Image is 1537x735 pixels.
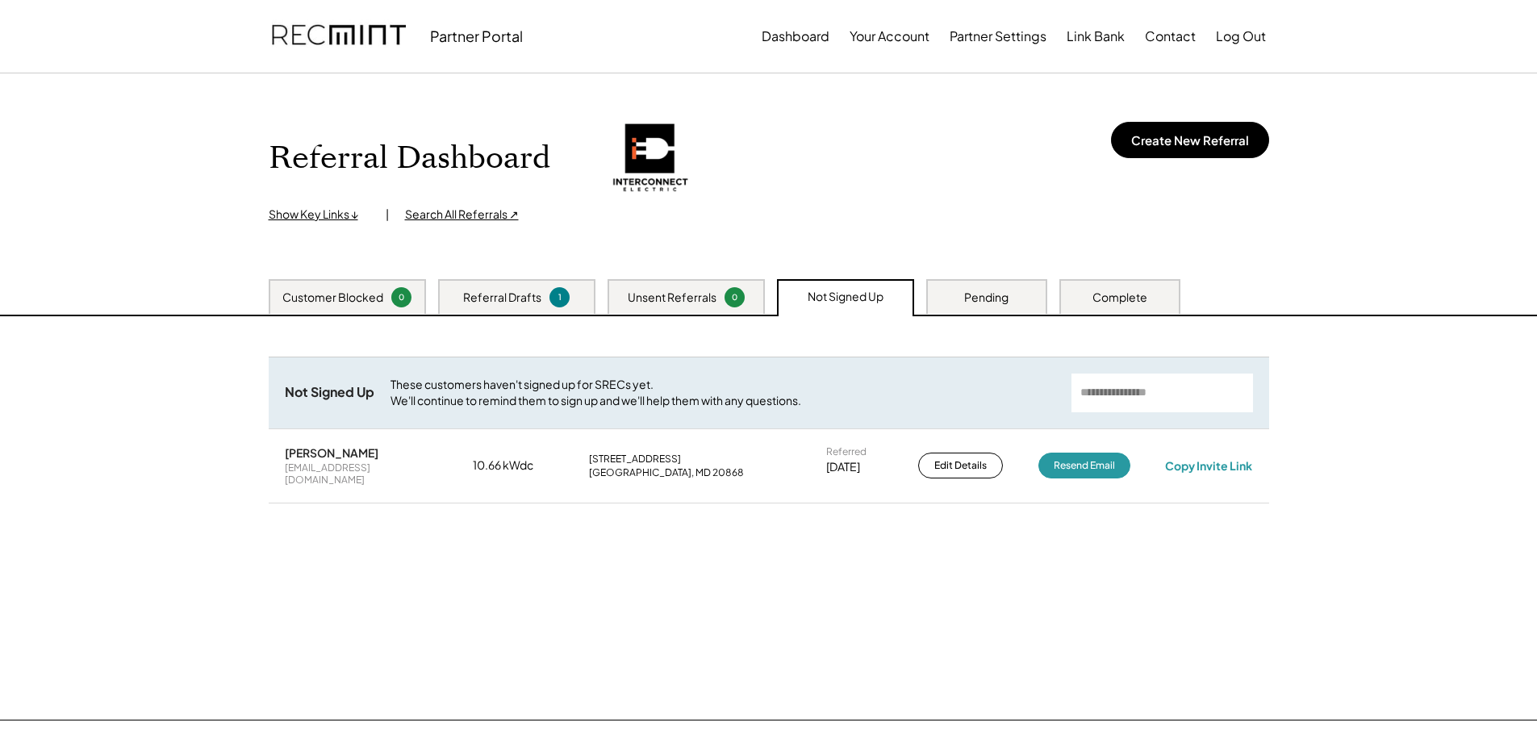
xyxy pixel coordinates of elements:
[282,290,383,306] div: Customer Blocked
[1216,20,1266,52] button: Log Out
[269,207,370,223] div: Show Key Links ↓
[1165,458,1252,473] div: Copy Invite Link
[950,20,1046,52] button: Partner Settings
[850,20,929,52] button: Your Account
[762,20,829,52] button: Dashboard
[405,207,519,223] div: Search All Referrals ↗
[285,384,374,401] div: Not Signed Up
[1145,20,1196,52] button: Contact
[808,289,883,305] div: Not Signed Up
[394,291,409,303] div: 0
[386,207,389,223] div: |
[826,445,867,458] div: Referred
[727,291,742,303] div: 0
[1038,453,1130,478] button: Resend Email
[463,290,541,306] div: Referral Drafts
[285,461,438,487] div: [EMAIL_ADDRESS][DOMAIN_NAME]
[473,457,553,474] div: 10.66 kWdc
[918,453,1003,478] button: Edit Details
[964,290,1009,306] div: Pending
[628,290,716,306] div: Unsent Referrals
[607,114,695,203] img: b8de21a094834d7ebef5bfa695b319fa.png
[552,291,567,303] div: 1
[1067,20,1125,52] button: Link Bank
[391,377,1055,408] div: These customers haven't signed up for SRECs yet. We'll continue to remind them to sign up and we'...
[1111,122,1269,158] button: Create New Referral
[589,453,681,466] div: [STREET_ADDRESS]
[1092,290,1147,306] div: Complete
[589,466,744,479] div: [GEOGRAPHIC_DATA], MD 20868
[269,140,550,177] h1: Referral Dashboard
[272,9,406,64] img: recmint-logotype%403x.png
[826,459,860,475] div: [DATE]
[285,445,378,460] div: [PERSON_NAME]
[430,27,523,45] div: Partner Portal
